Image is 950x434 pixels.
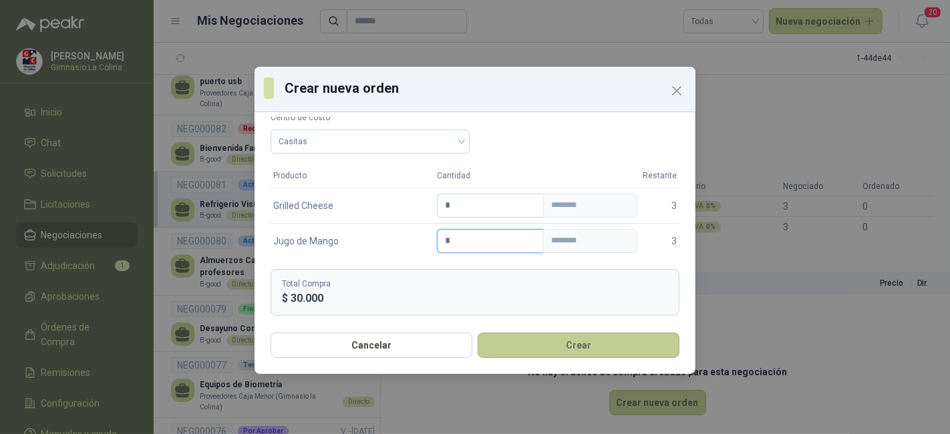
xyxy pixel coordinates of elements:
h3: Crear nueva orden [285,78,686,98]
button: Crear [478,333,679,358]
span: Jugo de Mango [273,234,339,248]
td: 3 [640,223,679,258]
td: Cantidad [434,223,640,258]
button: Cancelar [271,333,472,358]
p: $ 30.000 [282,290,668,306]
p: Total Compra [282,278,668,290]
button: Close [666,80,687,101]
td: 3 [640,188,679,223]
th: Cantidad [434,164,640,188]
th: Restante [640,164,679,188]
td: Cantidad [434,188,640,223]
label: Centro de costo [271,112,470,124]
span: Grilled Cheese [273,198,333,213]
th: Producto [271,164,434,188]
span: Casitas [279,132,462,152]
